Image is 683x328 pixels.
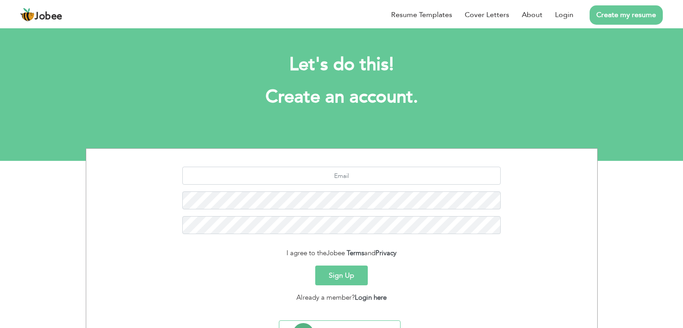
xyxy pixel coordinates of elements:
[99,53,584,76] h2: Let's do this!
[555,9,573,20] a: Login
[20,8,62,22] a: Jobee
[375,248,397,257] a: Privacy
[391,9,452,20] a: Resume Templates
[99,85,584,109] h1: Create an account.
[326,248,345,257] span: Jobee
[93,248,590,258] div: I agree to the and
[182,167,501,185] input: Email
[20,8,35,22] img: jobee.io
[347,248,364,257] a: Terms
[590,5,663,25] a: Create my resume
[465,9,509,20] a: Cover Letters
[355,293,387,302] a: Login here
[35,12,62,22] span: Jobee
[522,9,542,20] a: About
[93,293,590,303] div: Already a member?
[315,266,368,285] button: Sign Up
